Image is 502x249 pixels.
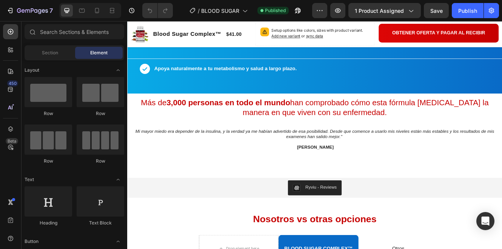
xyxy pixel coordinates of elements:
button: Publish [452,3,484,18]
div: Undo/Redo [142,3,173,18]
span: Toggle open [112,235,124,247]
div: Row [25,110,72,117]
strong: [PERSON_NAME] [205,149,249,155]
button: 1 product assigned [348,3,421,18]
i: Mi mayor miedo era depender de la insulina, y la verdad ya me habían advertido de esa posibilidad... [10,130,443,143]
div: Beta [6,138,18,144]
span: / [198,7,200,15]
button: Save [424,3,449,18]
div: Publish [458,7,477,15]
span: Toggle open [112,64,124,76]
div: Heading [25,220,72,226]
span: Toggle open [112,174,124,186]
div: Row [77,110,124,117]
iframe: Design area [127,21,502,249]
span: Section [42,49,58,56]
strong: 3,000 personas en todo el mundo [47,93,197,103]
div: Row [77,158,124,164]
span: BLOOD SUGAR [201,7,239,15]
div: Text Block [77,220,124,226]
div: Row [25,158,72,164]
div: 450 [7,80,18,86]
span: OBTENER OFERTA Y PAGAR AL RECIBIR [320,11,432,17]
span: Text [25,176,34,183]
button: Ryviu - Reviews [194,192,259,211]
button: <p><span style="font-size:15px;">OBTENER OFERTA Y PAGAR AL RECIBIR</span></p> [303,3,448,26]
span: Button [25,238,38,245]
span: 1 product assigned [355,7,404,15]
div: Open Intercom Messenger [476,212,494,230]
img: CJed0K2x44sDEAE=.png [200,197,209,206]
div: Ryviu - Reviews [215,197,253,205]
button: 7 [3,3,56,18]
input: Search Sections & Elements [25,24,124,39]
p: 7 [49,6,53,15]
span: Layout [25,67,39,74]
span: Element [90,49,108,56]
span: Nosotros vs otras opciones [152,233,301,245]
span: Save [430,8,443,14]
strong: Apoya naturalmente a tu metabolismo y salud a largo plazo. [32,54,205,60]
span: Published [265,7,286,14]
